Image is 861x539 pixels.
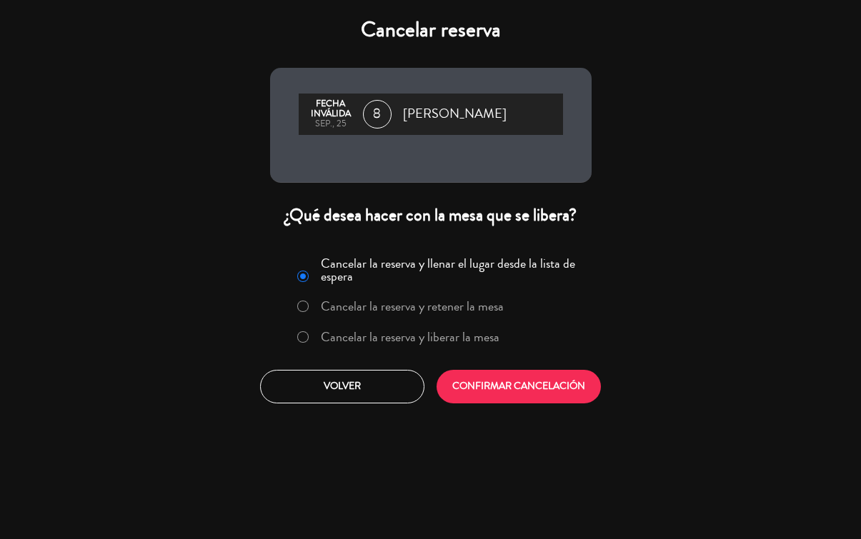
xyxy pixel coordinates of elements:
[437,370,601,403] button: CONFIRMAR CANCELACIÓN
[270,204,592,226] div: ¿Qué desea hacer con la mesa que se libera?
[306,99,356,119] div: Fecha inválida
[260,370,424,403] button: Volver
[321,257,582,283] label: Cancelar la reserva y llenar el lugar desde la lista de espera
[321,300,504,313] label: Cancelar la reserva y retener la mesa
[403,104,507,125] span: [PERSON_NAME]
[306,119,356,129] div: sep., 25
[321,331,499,343] label: Cancelar la reserva y liberar la mesa
[363,100,392,129] span: 8
[270,17,592,43] h4: Cancelar reserva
